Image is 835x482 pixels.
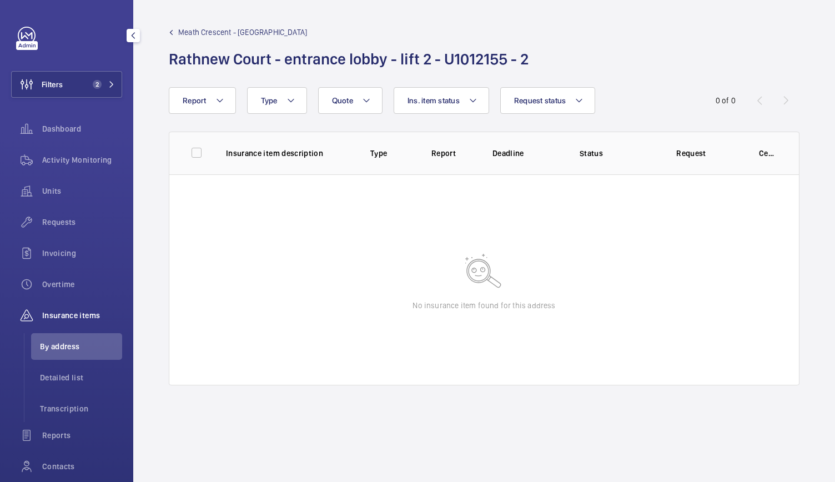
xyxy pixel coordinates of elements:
[549,148,633,159] p: Status
[178,27,307,38] span: Meath Crescent - [GEOGRAPHIC_DATA]
[370,148,414,159] p: Type
[11,71,122,98] button: Filters2
[42,217,122,228] span: Requests
[169,49,535,69] h1: Rathnew Court - entrance lobby - lift 2 - U1012155 - 2
[169,87,236,114] button: Report
[332,96,353,105] span: Quote
[40,341,122,352] span: By address
[183,96,207,105] span: Report
[649,148,733,159] p: Request
[514,96,566,105] span: Request status
[318,87,383,114] button: Quote
[413,300,555,311] p: No insurance item found for this address
[42,430,122,441] span: Reports
[93,80,102,89] span: 2
[408,96,460,105] span: Ins. item status
[42,185,122,197] span: Units
[42,461,122,472] span: Contacts
[42,79,63,90] span: Filters
[261,96,278,105] span: Type
[431,148,475,159] p: Report
[500,87,596,114] button: Request status
[42,310,122,321] span: Insurance items
[394,87,489,114] button: Ins. item status
[40,403,122,414] span: Transcription
[247,87,307,114] button: Type
[716,95,736,106] div: 0 of 0
[42,123,122,134] span: Dashboard
[42,279,122,290] span: Overtime
[759,148,777,159] p: Certificate
[42,154,122,165] span: Activity Monitoring
[42,248,122,259] span: Invoicing
[492,148,541,159] p: Deadline
[40,372,122,383] span: Detailed list
[226,148,353,159] p: Insurance item description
